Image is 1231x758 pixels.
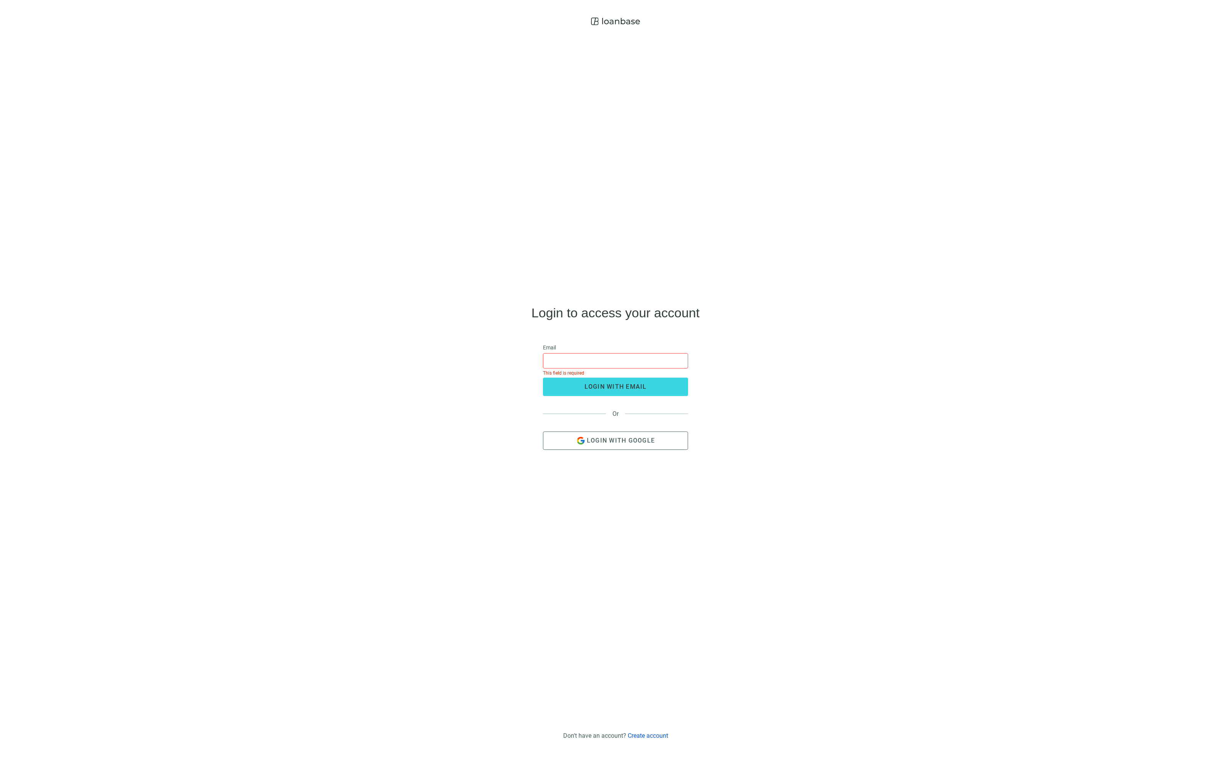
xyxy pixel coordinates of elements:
[543,432,688,450] button: Login with Google
[587,437,655,444] span: Login with Google
[543,370,584,376] span: This field is required
[531,307,700,319] h4: Login to access your account
[563,732,668,739] div: Don't have an account?
[606,410,625,417] span: Or
[543,343,556,352] span: Email
[543,378,688,396] button: login with email
[585,383,647,390] span: login with email
[628,732,668,739] a: Create account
